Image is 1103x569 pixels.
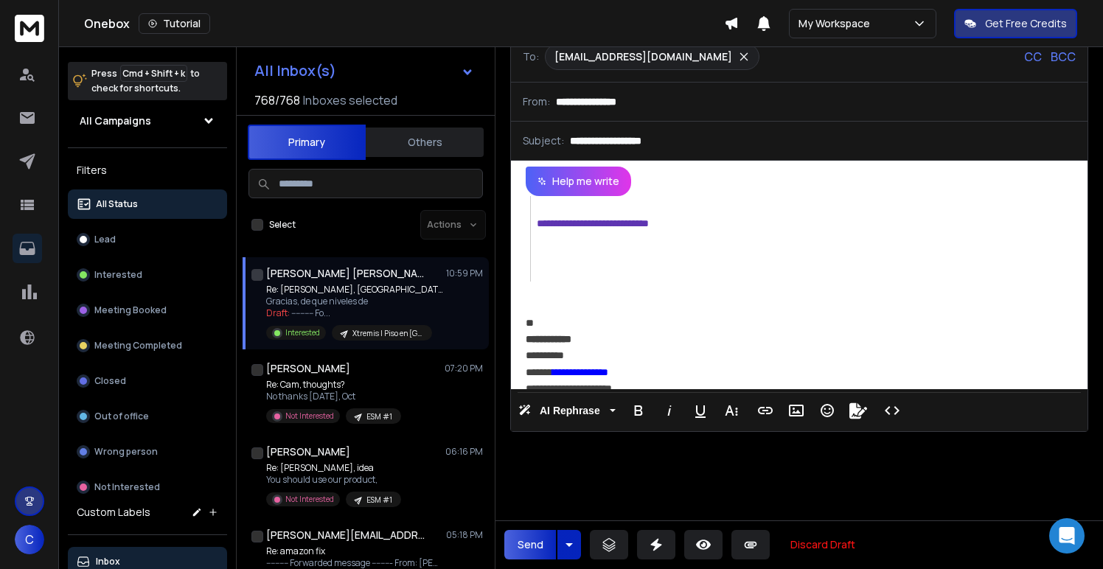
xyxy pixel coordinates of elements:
h1: All Inbox(s) [254,63,336,78]
p: CC [1024,48,1042,66]
p: 10:59 PM [446,268,483,279]
p: Get Free Credits [985,16,1067,31]
p: Re: Cam, thoughts? [266,379,401,391]
p: Meeting Completed [94,340,182,352]
button: Meeting Completed [68,331,227,360]
p: Re: [PERSON_NAME], [GEOGRAPHIC_DATA]? [266,284,443,296]
button: Tutorial [139,13,210,34]
span: ---------- Fo ... [291,307,330,319]
button: Emoticons [813,396,841,425]
button: All Inbox(s) [243,56,486,85]
p: Not Interested [285,411,334,422]
p: Xtremis | Piso en [GEOGRAPHIC_DATA] #1 | Latam [352,328,423,339]
p: Not Interested [285,494,334,505]
h1: [PERSON_NAME] [266,444,350,459]
h3: Filters [68,160,227,181]
p: Wrong person [94,446,158,458]
h3: Custom Labels [77,505,150,520]
button: Underline (⌘U) [686,396,714,425]
p: Re: [PERSON_NAME], idea [266,462,401,474]
span: 768 / 768 [254,91,300,109]
button: Get Free Credits [954,9,1077,38]
button: Code View [878,396,906,425]
button: C [15,525,44,554]
p: Interested [94,269,142,281]
button: Signature [844,396,872,425]
p: [EMAIL_ADDRESS][DOMAIN_NAME] [554,49,732,64]
span: AI Rephrase [537,405,603,417]
p: Subject: [523,133,564,148]
p: ESM #1 [366,495,392,506]
button: Meeting Booked [68,296,227,325]
button: Italic (⌘I) [655,396,683,425]
button: Lead [68,225,227,254]
p: From: [523,94,550,109]
p: Re: amazon fix [266,545,443,557]
button: Insert Image (⌘P) [782,396,810,425]
button: Wrong person [68,437,227,467]
p: BCC [1051,48,1076,66]
span: Draft: [266,307,290,319]
p: Out of office [94,411,149,422]
button: Not Interested [68,472,227,502]
p: All Status [96,198,138,210]
button: Discard Draft [779,530,867,559]
p: 07:20 PM [445,363,483,374]
label: Select [269,219,296,231]
button: Insert Link (⌘K) [751,396,779,425]
h1: [PERSON_NAME][EMAIL_ADDRESS][DOMAIN_NAME] [266,528,428,542]
button: Help me write [526,167,631,196]
button: All Status [68,189,227,219]
p: Press to check for shortcuts. [91,66,200,96]
div: Onebox [84,13,724,34]
button: More Text [717,396,745,425]
h1: [PERSON_NAME] [PERSON_NAME] [266,266,428,281]
p: ---------- Forwarded message --------- From: [PERSON_NAME] [266,557,443,569]
button: Send [504,530,556,559]
p: Lead [94,234,116,245]
h1: All Campaigns [80,114,151,128]
p: Closed [94,375,126,387]
p: To: [523,49,539,64]
h3: Inboxes selected [303,91,397,109]
div: Open Intercom Messenger [1049,518,1085,554]
p: Not Interested [94,481,160,493]
p: No thanks [DATE], Oct [266,391,401,402]
button: Others [366,126,484,158]
button: Interested [68,260,227,290]
p: 06:16 PM [445,446,483,458]
p: You should use our product, [266,474,401,486]
p: Inbox [96,556,120,568]
button: AI Rephrase [515,396,619,425]
p: My Workspace [798,16,876,31]
button: Closed [68,366,227,396]
p: 05:18 PM [446,529,483,541]
p: Gracias, de que niveles de [266,296,443,307]
button: Primary [248,125,366,160]
button: Out of office [68,402,227,431]
span: Cmd + Shift + k [120,65,187,82]
p: Meeting Booked [94,304,167,316]
button: Bold (⌘B) [624,396,653,425]
p: Interested [285,327,320,338]
h1: [PERSON_NAME] [266,361,350,376]
p: ESM #1 [366,411,392,422]
button: All Campaigns [68,106,227,136]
